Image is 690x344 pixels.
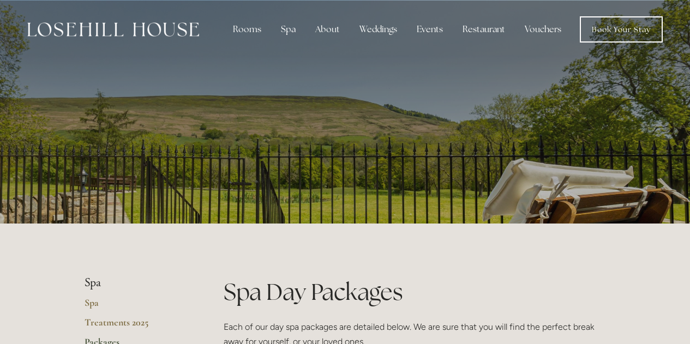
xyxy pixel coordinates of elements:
[224,276,606,308] h1: Spa Day Packages
[351,19,406,40] div: Weddings
[85,297,189,316] a: Spa
[272,19,304,40] div: Spa
[85,316,189,336] a: Treatments 2025
[580,16,663,43] a: Book Your Stay
[224,19,270,40] div: Rooms
[85,276,189,290] li: Spa
[27,22,199,37] img: Losehill House
[516,19,570,40] a: Vouchers
[454,19,514,40] div: Restaurant
[307,19,349,40] div: About
[408,19,452,40] div: Events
